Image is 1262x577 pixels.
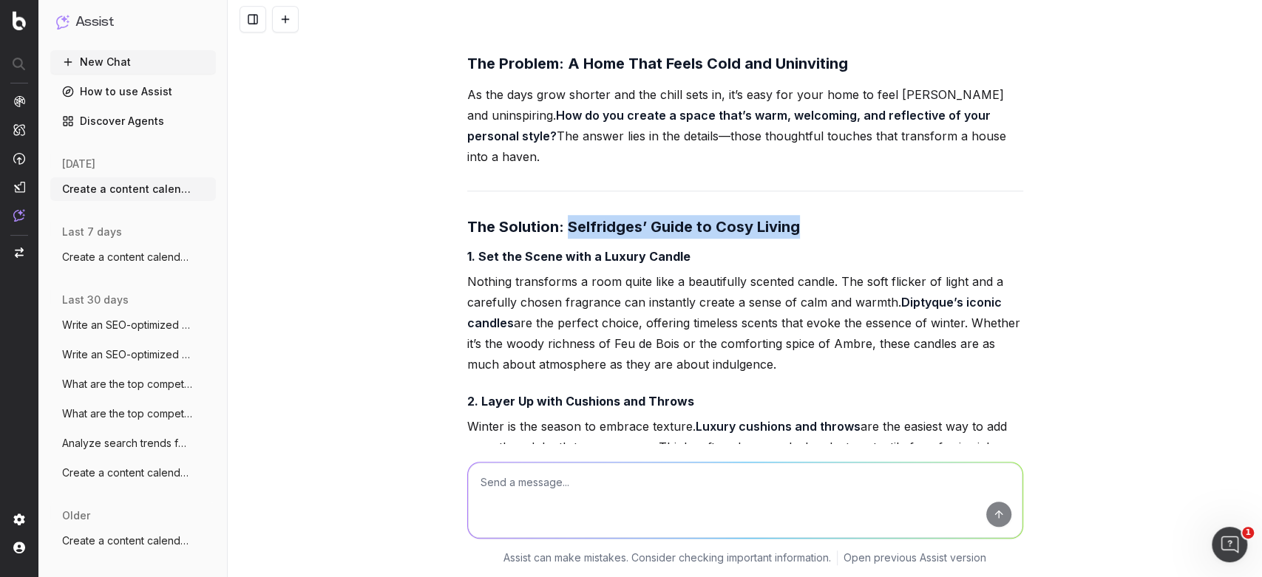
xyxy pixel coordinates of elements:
[62,293,129,307] span: last 30 days
[50,343,216,366] button: Write an SEO-optimized article about on
[844,550,986,565] a: Open previous Assist version
[467,394,694,409] strong: 2. Layer Up with Cushions and Throws
[13,152,25,165] img: Activation
[467,416,1023,499] p: Winter is the season to embrace texture. are the easiest way to add warmth and depth to your spac...
[62,318,192,332] span: Write an SEO-optimized article about on
[50,461,216,485] button: Create a content calendar using trends &
[467,295,1005,330] strong: Diptyque’s iconic candles
[62,533,192,548] span: Create a content calendar using trends &
[50,109,216,133] a: Discover Agents
[62,157,95,171] span: [DATE]
[62,377,192,392] span: What are the top competitors ranking for
[50,245,216,269] button: Create a content calendar with 10 differ
[13,11,26,30] img: Botify logo
[62,508,90,523] span: older
[56,15,69,29] img: Assist
[56,12,210,33] button: Assist
[467,108,994,143] strong: How do you create a space that’s warm, welcoming, and reflective of your personal style?
[467,84,1023,167] p: As the days grow shorter and the chill sets in, it’s easy for your home to feel [PERSON_NAME] and...
[50,529,216,553] button: Create a content calendar using trends &
[15,247,24,258] img: Switch project
[75,12,114,33] h1: Assist
[62,250,192,264] span: Create a content calendar with 10 differ
[62,347,192,362] span: Write an SEO-optimized article about on
[467,55,848,72] strong: The Problem: A Home That Feels Cold and Uninviting
[1242,527,1254,539] span: 1
[50,402,216,426] button: What are the top competitors ranking for
[62,225,122,239] span: last 7 days
[62,406,192,421] span: What are the top competitors ranking for
[13,181,25,193] img: Studio
[62,465,192,480] span: Create a content calendar using trends &
[50,80,216,103] a: How to use Assist
[50,177,216,201] button: Create a content calendar using trends &
[50,431,216,455] button: Analyze search trends for: shoes
[503,550,831,565] p: Assist can make mistakes. Consider checking important information.
[13,513,25,525] img: Setting
[50,50,216,74] button: New Chat
[467,218,800,236] strong: The Solution: Selfridges’ Guide to Cosy Living
[467,271,1023,375] p: Nothing transforms a room quite like a beautifully scented candle. The soft flicker of light and ...
[467,249,691,264] strong: 1. Set the Scene with a Luxury Candle
[13,95,25,107] img: Analytics
[13,209,25,222] img: Assist
[13,123,25,136] img: Intelligence
[50,372,216,396] button: What are the top competitors ranking for
[13,542,25,553] img: My account
[1212,527,1247,562] iframe: Intercom live chat
[50,313,216,337] button: Write an SEO-optimized article about on
[696,419,861,434] strong: Luxury cushions and throws
[62,436,192,451] span: Analyze search trends for: shoes
[62,182,192,197] span: Create a content calendar using trends &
